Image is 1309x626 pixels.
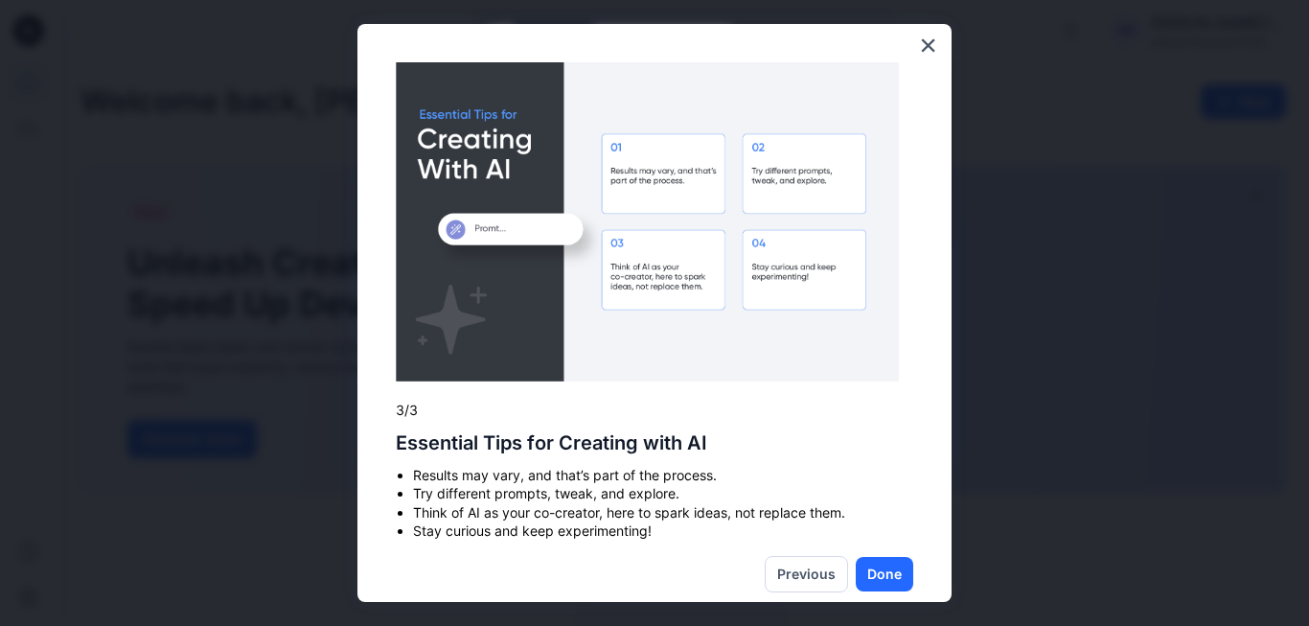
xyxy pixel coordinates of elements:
button: Close [919,30,937,60]
button: Previous [765,556,848,592]
p: 3/3 [396,401,899,420]
li: Results may vary, and that’s part of the process. [413,466,899,485]
h2: Essential Tips for Creating with AI [396,431,899,454]
li: Stay curious and keep experimenting! [413,522,899,541]
li: Try different prompts, tweak, and explore. [413,484,899,503]
button: Done [856,557,913,591]
li: Think of AI as your co-creator, here to spark ideas, not replace them. [413,503,899,522]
